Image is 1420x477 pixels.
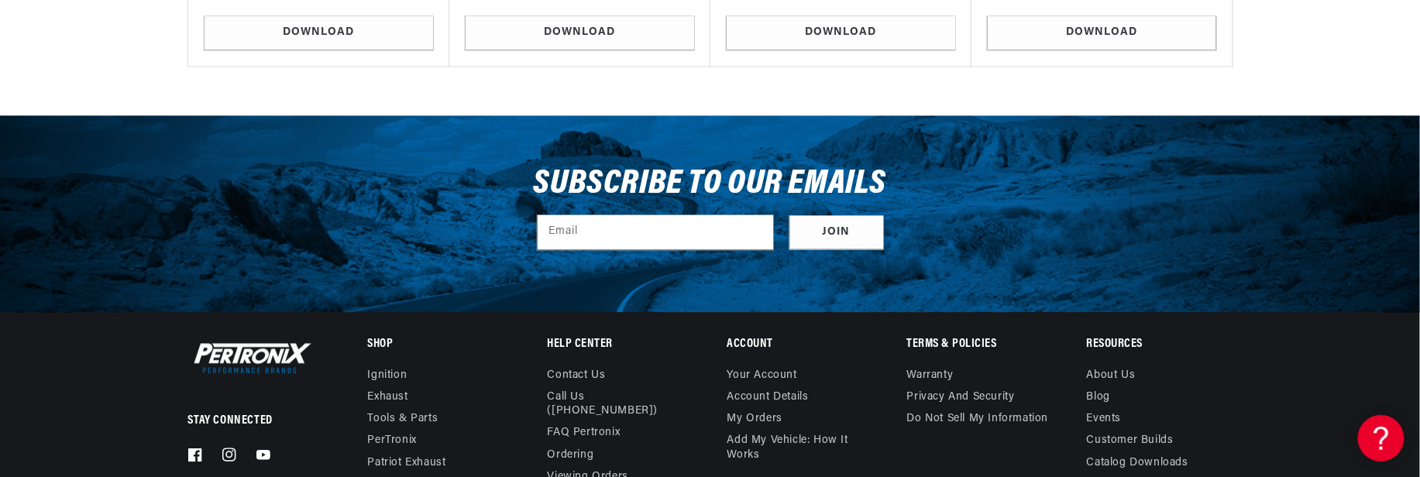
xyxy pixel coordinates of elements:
a: Do not sell my information [907,408,1049,430]
a: Patriot Exhaust [368,452,446,474]
a: Call Us ([PHONE_NUMBER]) [548,386,681,422]
a: Warranty [907,369,954,386]
a: Ordering [548,444,594,466]
a: Download [726,15,956,50]
a: Download [465,15,695,50]
a: Add My Vehicle: How It Works [727,430,872,465]
a: Catalog Downloads [1087,452,1188,474]
h3: Subscribe to our emails [534,170,887,199]
a: Customer Builds [1087,430,1174,451]
a: Your account [727,369,797,386]
a: Account details [727,386,809,408]
a: Events [1087,408,1122,430]
a: Download [204,15,434,50]
a: Blog [1087,386,1110,408]
a: Exhaust [368,386,408,408]
p: Stay Connected [188,413,318,429]
img: Pertronix [188,339,312,376]
button: Subscribe [789,215,884,250]
input: Email [538,215,773,249]
a: Tools & Parts [368,408,438,430]
a: About Us [1087,369,1136,386]
a: PerTronix [368,430,417,451]
a: My orders [727,408,782,430]
a: Download [987,15,1217,50]
a: Contact us [548,369,606,386]
a: FAQ Pertronix [548,422,621,444]
a: Ignition [368,369,407,386]
a: Privacy and Security [907,386,1015,408]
